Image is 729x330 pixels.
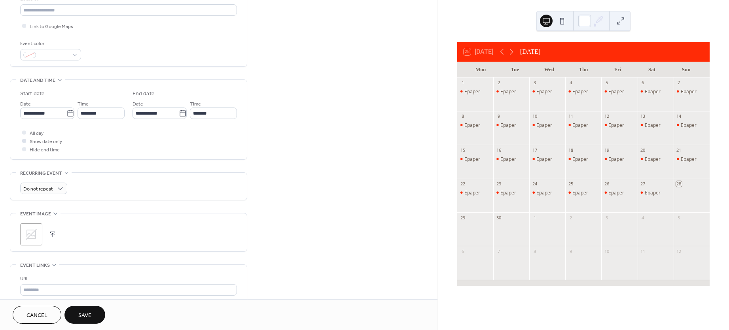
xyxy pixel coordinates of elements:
[460,147,466,153] div: 15
[529,189,565,196] div: Epaper
[23,185,53,194] span: Do not repeat
[30,138,62,146] span: Show date only
[20,40,80,48] div: Event color
[20,76,55,85] span: Date and time
[532,113,538,119] div: 10
[133,90,155,98] div: End date
[566,62,601,77] div: Thu
[64,306,105,324] button: Save
[608,156,624,162] div: Epaper
[536,189,552,196] div: Epaper
[640,181,646,187] div: 27
[536,156,552,162] div: Epaper
[604,248,610,254] div: 10
[460,215,466,221] div: 29
[572,122,588,128] div: Epaper
[600,62,635,77] div: Fri
[496,80,502,86] div: 2
[20,210,51,218] span: Event image
[638,156,674,162] div: Epaper
[460,181,466,187] div: 22
[496,215,502,221] div: 30
[568,80,574,86] div: 4
[493,88,529,95] div: Epaper
[78,311,91,320] span: Save
[532,181,538,187] div: 24
[645,156,661,162] div: Epaper
[30,146,60,154] span: Hide end time
[78,100,89,108] span: Time
[496,181,502,187] div: 23
[500,189,516,196] div: Epaper
[645,189,661,196] div: Epaper
[604,181,610,187] div: 26
[565,189,601,196] div: Epaper
[27,311,47,320] span: Cancel
[681,88,697,95] div: Epaper
[604,113,610,119] div: 12
[520,47,541,57] div: [DATE]
[565,156,601,162] div: Epaper
[464,189,480,196] div: Epaper
[638,122,674,128] div: Epaper
[674,156,710,162] div: Epaper
[601,88,637,95] div: Epaper
[13,306,61,324] button: Cancel
[496,113,502,119] div: 9
[30,23,73,31] span: Link to Google Maps
[568,147,574,153] div: 18
[635,62,669,77] div: Sat
[457,122,493,128] div: Epaper
[608,122,624,128] div: Epaper
[493,189,529,196] div: Epaper
[20,90,45,98] div: Start date
[20,261,50,270] span: Event links
[460,113,466,119] div: 8
[532,147,538,153] div: 17
[645,122,661,128] div: Epaper
[532,80,538,86] div: 3
[640,215,646,221] div: 4
[601,156,637,162] div: Epaper
[568,181,574,187] div: 25
[500,122,516,128] div: Epaper
[681,156,697,162] div: Epaper
[20,169,62,177] span: Recurring event
[604,147,610,153] div: 19
[676,215,682,221] div: 5
[676,113,682,119] div: 14
[604,80,610,86] div: 5
[674,88,710,95] div: Epaper
[529,88,565,95] div: Epaper
[532,215,538,221] div: 1
[460,248,466,254] div: 6
[496,147,502,153] div: 16
[457,189,493,196] div: Epaper
[638,189,674,196] div: Epaper
[20,223,42,245] div: ;
[676,80,682,86] div: 7
[601,122,637,128] div: Epaper
[536,122,552,128] div: Epaper
[640,80,646,86] div: 6
[20,100,31,108] span: Date
[604,215,610,221] div: 3
[568,215,574,221] div: 2
[464,122,480,128] div: Epaper
[601,189,637,196] div: Epaper
[133,100,143,108] span: Date
[460,80,466,86] div: 1
[457,156,493,162] div: Epaper
[500,156,516,162] div: Epaper
[568,113,574,119] div: 11
[498,62,532,77] div: Tue
[676,248,682,254] div: 12
[190,100,201,108] span: Time
[638,88,674,95] div: Epaper
[493,156,529,162] div: Epaper
[669,62,703,77] div: Sun
[608,189,624,196] div: Epaper
[457,88,493,95] div: Epaper
[676,181,682,187] div: 28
